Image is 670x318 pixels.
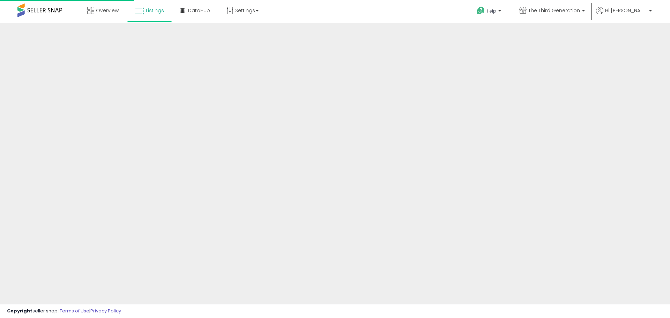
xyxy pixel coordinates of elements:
[90,308,121,314] a: Privacy Policy
[487,8,496,14] span: Help
[146,7,164,14] span: Listings
[7,308,32,314] strong: Copyright
[471,1,508,23] a: Help
[596,7,652,23] a: Hi [PERSON_NAME]
[60,308,89,314] a: Terms of Use
[96,7,119,14] span: Overview
[7,308,121,315] div: seller snap | |
[188,7,210,14] span: DataHub
[528,7,580,14] span: The Third Generation
[605,7,647,14] span: Hi [PERSON_NAME]
[476,6,485,15] i: Get Help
